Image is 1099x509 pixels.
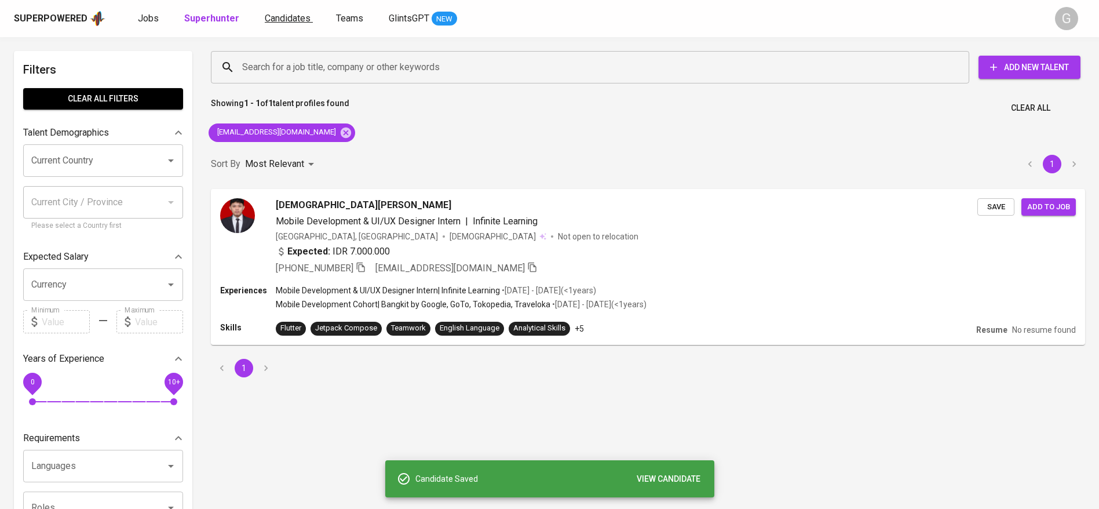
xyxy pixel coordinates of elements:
a: Teams [336,12,366,26]
button: page 1 [235,359,253,377]
div: G [1055,7,1078,30]
span: [EMAIL_ADDRESS][DOMAIN_NAME] [209,127,343,138]
button: Open [163,277,179,293]
button: Open [163,152,179,169]
span: Infinite Learning [473,216,538,227]
p: Expected Salary [23,250,89,264]
span: [EMAIL_ADDRESS][DOMAIN_NAME] [375,263,525,274]
b: 1 [268,99,273,108]
input: Value [42,310,90,333]
span: Candidates [265,13,311,24]
span: Mobile Development & UI/UX Designer Intern [276,216,461,227]
span: 10+ [167,378,180,386]
button: page 1 [1043,155,1061,173]
div: Jetpack Compose [315,323,377,334]
a: Jobs [138,12,161,26]
p: +5 [575,323,584,335]
span: NEW [432,13,457,25]
div: Expected Salary [23,245,183,268]
a: Candidates [265,12,313,26]
button: Open [163,458,179,474]
div: Most Relevant [245,154,318,175]
span: Teams [336,13,363,24]
input: Value [135,310,183,333]
div: Analytical Skills [513,323,565,334]
button: Clear All [1006,97,1055,119]
span: Jobs [138,13,159,24]
a: [DEMOGRAPHIC_DATA][PERSON_NAME]Mobile Development & UI/UX Designer Intern|Infinite Learning[GEOGR... [211,189,1085,345]
a: Superhunter [184,12,242,26]
span: Clear All filters [32,92,174,106]
div: [GEOGRAPHIC_DATA], [GEOGRAPHIC_DATA] [276,231,438,242]
p: Most Relevant [245,157,304,171]
p: Skills [220,322,276,333]
div: Candidate Saved [415,468,705,490]
a: GlintsGPT NEW [389,12,457,26]
div: English Language [440,323,499,334]
p: • [DATE] - [DATE] ( <1 years ) [500,285,596,296]
div: [EMAIL_ADDRESS][DOMAIN_NAME] [209,123,355,142]
button: Save [977,198,1014,216]
p: Talent Demographics [23,126,109,140]
p: No resume found [1012,324,1076,336]
button: Clear All filters [23,88,183,110]
p: Mobile Development & UI/UX Designer Intern | Infinite Learning [276,285,500,296]
div: Superpowered [14,12,87,26]
a: Superpoweredapp logo [14,10,105,27]
div: Talent Demographics [23,121,183,144]
span: [DEMOGRAPHIC_DATA][PERSON_NAME] [276,198,451,212]
b: Expected: [287,245,330,259]
p: Years of Experience [23,352,104,366]
div: Requirements [23,427,183,450]
p: Requirements [23,431,80,445]
img: app logo [90,10,105,27]
h6: Filters [23,60,183,79]
p: Sort By [211,157,240,171]
nav: pagination navigation [211,359,277,377]
span: | [465,214,468,228]
div: IDR 7.000.000 [276,245,390,259]
b: Superhunter [184,13,239,24]
b: 1 - 1 [244,99,260,108]
p: Please select a Country first [31,220,175,232]
div: Teamwork [391,323,426,334]
img: 0cc4c804013db628d3b494372ab44e47.jpg [220,198,255,233]
nav: pagination navigation [1019,155,1085,173]
span: GlintsGPT [389,13,429,24]
p: Resume [976,324,1007,336]
div: Years of Experience [23,347,183,370]
p: Not open to relocation [558,231,638,242]
span: Add New Talent [988,60,1071,75]
button: Add New Talent [978,56,1080,79]
div: Flutter [280,323,301,334]
span: [PHONE_NUMBER] [276,263,353,274]
span: [DEMOGRAPHIC_DATA] [450,231,538,242]
p: Showing of talent profiles found [211,97,349,119]
button: VIEW CANDIDATE [632,468,705,490]
span: Save [983,201,1009,214]
p: • [DATE] - [DATE] ( <1 years ) [550,299,647,310]
span: VIEW CANDIDATE [637,472,700,486]
span: 0 [30,378,34,386]
p: Mobile Development Cohort | Bangkit by Google, GoTo, Tokopedia, Traveloka [276,299,550,310]
button: Add to job [1021,198,1076,216]
p: Experiences [220,285,276,296]
span: Add to job [1027,201,1070,214]
span: Clear All [1011,101,1050,115]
